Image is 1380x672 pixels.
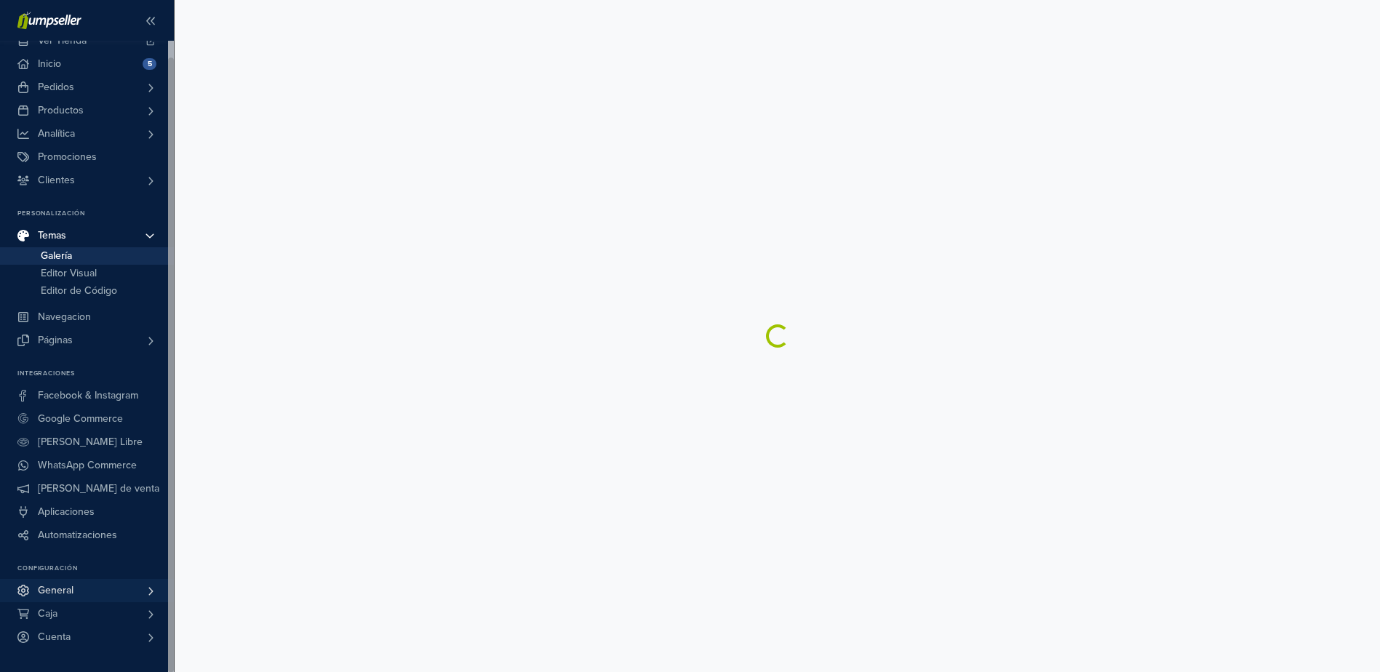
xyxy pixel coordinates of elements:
span: Pedidos [38,76,74,99]
span: Automatizaciones [38,524,117,547]
span: Productos [38,99,84,122]
span: Cuenta [38,625,71,649]
span: Google Commerce [38,407,123,431]
span: [PERSON_NAME] Libre [38,431,143,454]
span: Caja [38,602,57,625]
span: Editor de Código [41,282,117,300]
span: Facebook & Instagram [38,384,138,407]
span: [PERSON_NAME] de venta [38,477,159,500]
span: Promociones [38,145,97,169]
span: Galería [41,247,72,265]
span: 5 [143,58,156,70]
span: General [38,579,73,602]
span: Analítica [38,122,75,145]
span: Temas [38,224,66,247]
span: Inicio [38,52,61,76]
span: Navegacion [38,305,91,329]
p: Configuración [17,564,174,573]
p: Personalización [17,209,174,218]
span: WhatsApp Commerce [38,454,137,477]
span: Clientes [38,169,75,192]
span: Editor Visual [41,265,97,282]
span: Aplicaciones [38,500,95,524]
span: Ver Tienda [38,29,87,52]
span: Páginas [38,329,73,352]
p: Integraciones [17,369,174,378]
